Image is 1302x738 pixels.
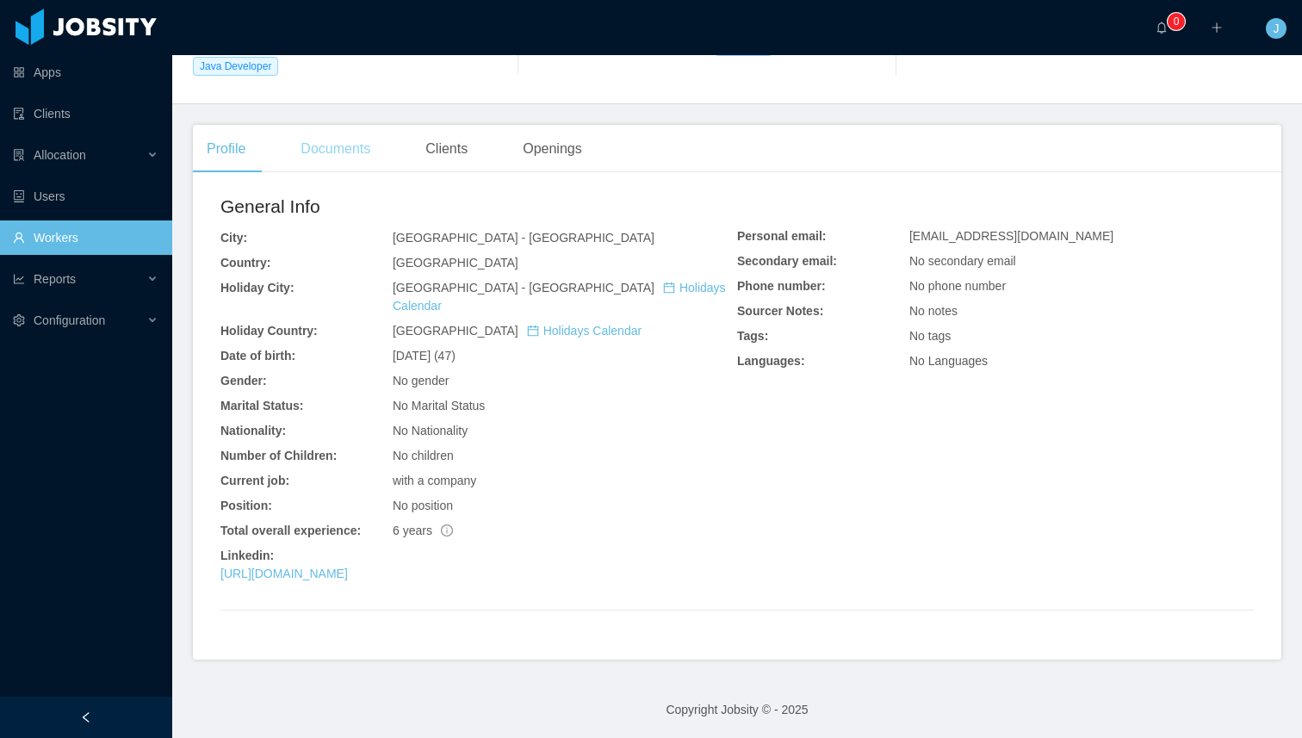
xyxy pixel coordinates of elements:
[909,354,988,368] span: No Languages
[220,549,274,562] b: Linkedin:
[737,279,826,293] b: Phone number:
[909,327,1254,345] div: No tags
[287,125,384,173] div: Documents
[393,231,654,245] span: [GEOGRAPHIC_DATA] - [GEOGRAPHIC_DATA]
[220,399,303,412] b: Marital Status:
[737,304,823,318] b: Sourcer Notes:
[393,399,485,412] span: No Marital Status
[220,474,289,487] b: Current job:
[663,282,675,294] i: icon: calendar
[909,279,1006,293] span: No phone number
[220,424,286,437] b: Nationality:
[393,499,453,512] span: No position
[13,220,158,255] a: icon: userWorkers
[909,304,958,318] span: No notes
[193,125,259,173] div: Profile
[220,231,247,245] b: City:
[13,96,158,131] a: icon: auditClients
[527,325,539,337] i: icon: calendar
[909,229,1113,243] span: [EMAIL_ADDRESS][DOMAIN_NAME]
[393,524,453,537] span: 6 years
[220,499,272,512] b: Position:
[393,474,476,487] span: with a company
[193,57,278,76] span: Java Developer
[13,179,158,214] a: icon: robotUsers
[220,449,337,462] b: Number of Children:
[909,254,1016,268] span: No secondary email
[441,524,453,536] span: info-circle
[393,424,468,437] span: No Nationality
[393,281,726,313] span: [GEOGRAPHIC_DATA] - [GEOGRAPHIC_DATA]
[527,324,642,338] a: icon: calendarHolidays Calendar
[13,55,158,90] a: icon: appstoreApps
[393,374,449,388] span: No gender
[1156,22,1168,34] i: icon: bell
[13,314,25,326] i: icon: setting
[34,272,76,286] span: Reports
[220,374,267,388] b: Gender:
[393,449,454,462] span: No children
[220,567,348,580] a: [URL][DOMAIN_NAME]
[737,354,805,368] b: Languages:
[393,324,642,338] span: [GEOGRAPHIC_DATA]
[1274,18,1280,39] span: J
[220,281,294,295] b: Holiday City:
[1211,22,1223,34] i: icon: plus
[13,273,25,285] i: icon: line-chart
[220,524,361,537] b: Total overall experience:
[13,149,25,161] i: icon: solution
[412,125,481,173] div: Clients
[220,256,270,270] b: Country:
[393,256,518,270] span: [GEOGRAPHIC_DATA]
[220,193,737,220] h2: General Info
[34,313,105,327] span: Configuration
[393,349,456,363] span: [DATE] (47)
[220,349,295,363] b: Date of birth:
[737,254,837,268] b: Secondary email:
[737,329,768,343] b: Tags:
[34,148,86,162] span: Allocation
[220,324,318,338] b: Holiday Country:
[737,229,827,243] b: Personal email:
[509,125,596,173] div: Openings
[1168,13,1185,30] sup: 0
